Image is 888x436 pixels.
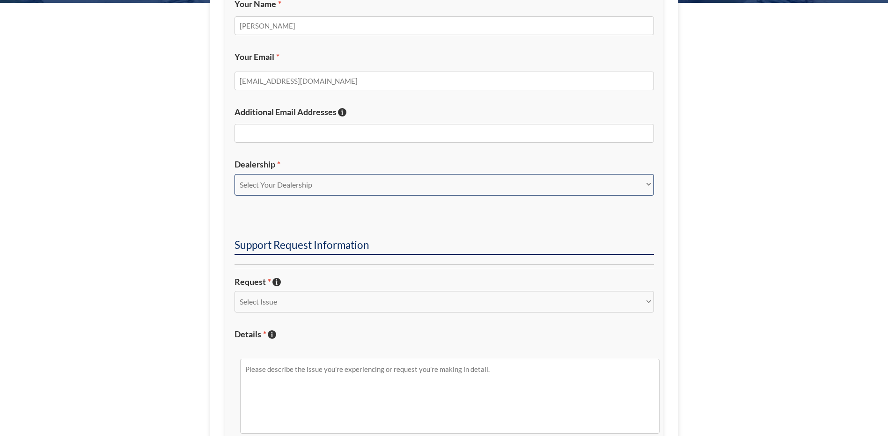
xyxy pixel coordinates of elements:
label: Dealership [235,159,654,170]
label: Your Email [235,51,654,62]
span: Details [235,329,266,339]
span: Request [235,276,271,287]
h2: Support Request Information [235,238,654,255]
span: Additional Email Addresses [235,107,337,117]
